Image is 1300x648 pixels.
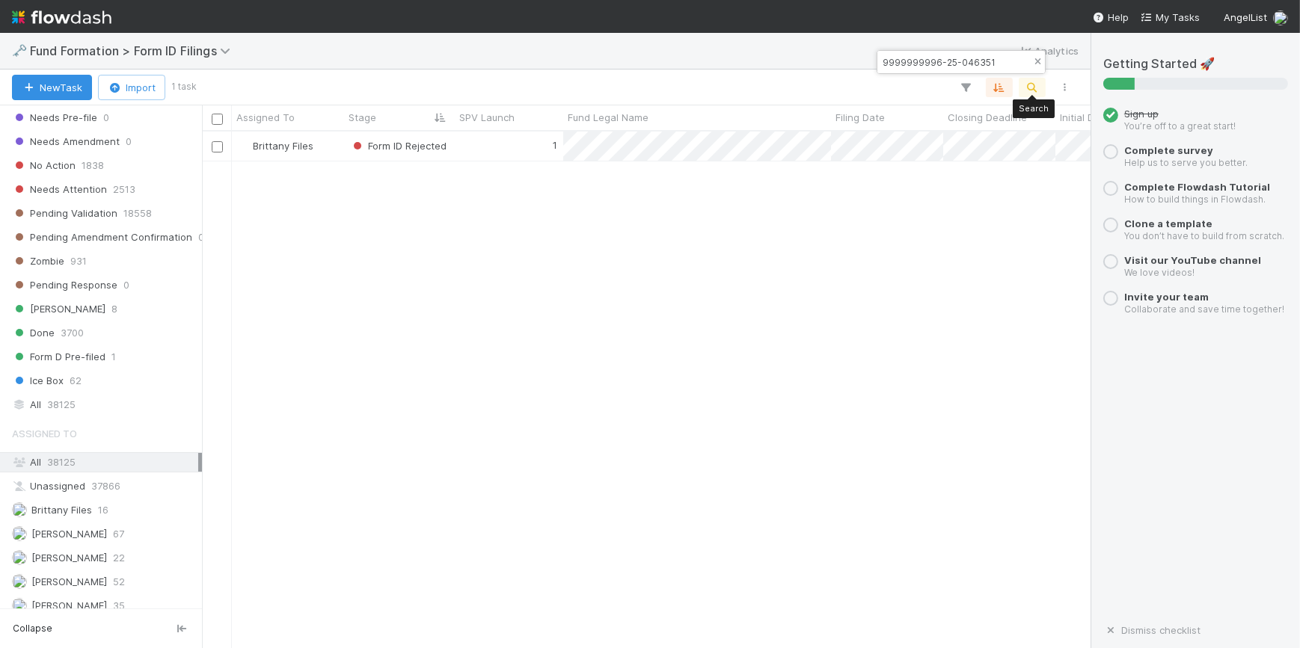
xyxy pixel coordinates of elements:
span: 8 [111,300,117,318]
span: 931 [70,252,87,271]
span: SPV Launch [459,110,515,125]
a: Analytics [1020,42,1079,60]
span: 37866 [91,477,120,496]
div: Unassigned [12,477,198,496]
span: Needs Amendment [12,132,120,151]
span: Pending Amendment Confirmation [12,228,192,247]
span: AngelList [1224,11,1267,23]
span: 67 [113,525,124,543]
span: Needs Pre-file [12,108,97,127]
span: 1838 [82,156,104,175]
span: 38125 [47,395,76,414]
img: avatar_cbf6e7c1-1692-464b-bc1b-b8582b2cbdce.png [12,598,27,613]
span: Clone a template [1124,217,1212,229]
span: Invite your team [1124,291,1209,303]
span: Zombie [12,252,64,271]
button: NewTask [12,75,92,100]
div: All [12,453,198,472]
span: 0 [198,228,204,247]
input: Toggle Row Selected [212,141,223,152]
span: 🗝️ [12,44,27,57]
span: Brittany Files [253,140,313,152]
span: Form D Pre-filed [12,348,105,366]
img: avatar_15e23c35-4711-4c0d-85f4-3400723cad14.png [12,502,27,517]
span: Assigned To [12,419,77,448]
span: Fund Formation > Form ID Filings [30,43,238,58]
span: Pending Response [12,276,117,294]
span: Complete Flowdash Tutorial [1124,181,1270,193]
img: avatar_7d33b4c2-6dd7-4bf3-9761-6f087fa0f5c6.png [1273,10,1288,25]
span: [PERSON_NAME] [12,300,105,318]
span: Fund Legal Name [568,110,649,125]
div: Help [1093,10,1129,25]
span: 35 [113,596,125,615]
span: Visit our YouTube channel [1124,254,1261,266]
span: Ice Box [12,371,64,390]
span: Form ID Rejected [368,140,447,152]
span: 62 [70,371,82,390]
small: We love videos! [1124,267,1195,278]
span: Needs Attention [12,180,107,199]
input: Toggle All Rows Selected [212,114,223,125]
div: 1 [553,138,557,152]
span: 52 [113,573,125,591]
h5: Getting Started 🚀 [1103,57,1288,72]
span: 2513 [113,180,135,199]
img: avatar_7d33b4c2-6dd7-4bf3-9761-6f087fa0f5c6.png [12,574,27,589]
span: Stage [349,110,376,125]
small: You’re off to a great start! [1124,120,1236,132]
small: 1 task [171,80,197,93]
a: Dismiss checklist [1103,624,1201,636]
small: Help us to serve you better. [1124,157,1248,168]
span: 0 [123,276,129,294]
span: Done [12,324,55,342]
small: You don’t have to build from scratch. [1124,230,1284,241]
span: 0 [103,108,109,127]
span: Complete survey [1124,144,1213,156]
span: Closing Deadline [948,110,1027,125]
span: Collapse [13,622,52,635]
span: [PERSON_NAME] [31,528,107,540]
span: 1 [111,348,116,366]
span: Brittany Files [31,504,92,516]
span: 18558 [123,204,152,223]
img: logo-inverted-e16ddd16eac7371096b0.svg [12,4,111,30]
button: Import [98,75,165,100]
span: [PERSON_NAME] [31,552,107,564]
span: 3700 [61,324,84,342]
span: 38125 [47,456,76,468]
span: Filing Date [836,110,885,125]
span: Sign up [1124,108,1159,120]
small: Collaborate and save time together! [1124,303,1284,315]
span: 22 [113,549,125,567]
span: My Tasks [1141,11,1200,23]
span: No Action [12,156,76,175]
span: 16 [98,501,108,519]
img: avatar_b467e446-68e1-4310-82a7-76c532dc3f4b.png [12,526,27,541]
span: Pending Validation [12,204,117,223]
small: How to build things in Flowdash. [1124,194,1266,205]
img: avatar_1a1d5361-16dd-4910-a949-020dcd9f55a3.png [12,550,27,565]
span: 0 [126,132,132,151]
img: avatar_15e23c35-4711-4c0d-85f4-3400723cad14.png [239,140,251,152]
span: Assigned To [236,110,295,125]
span: [PERSON_NAME] [31,576,107,587]
span: Initial DRI [1060,110,1103,125]
span: [PERSON_NAME] [31,599,107,611]
input: Search... [880,53,1029,71]
div: All [12,395,198,414]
